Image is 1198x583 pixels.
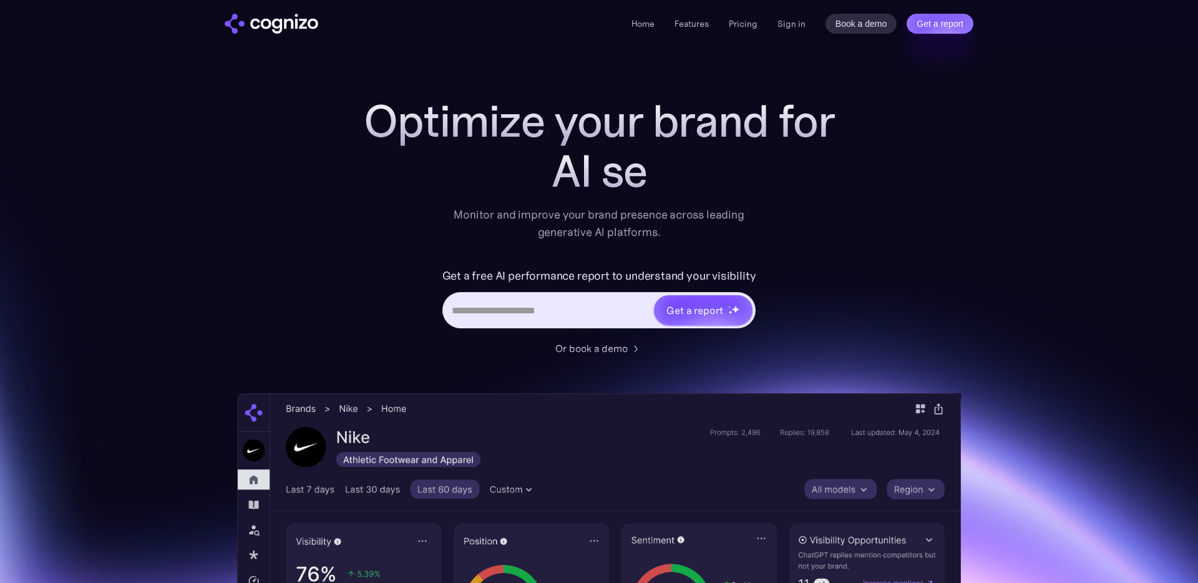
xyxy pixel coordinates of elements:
[653,294,754,326] a: Get a reportstarstarstar
[728,310,733,315] img: star
[349,96,849,146] h1: Optimize your brand for
[666,303,723,318] div: Get a report
[825,14,897,34] a: Book a demo
[442,266,756,335] form: Hero URL Input Form
[442,266,756,286] label: Get a free AI performance report to understand your visibility
[728,306,730,308] img: star
[349,146,849,196] div: AI se
[225,14,318,34] img: cognizo logo
[731,305,739,313] img: star
[729,18,757,29] a: Pricing
[555,341,643,356] a: Or book a demo
[777,16,806,31] a: Sign in
[631,18,655,29] a: Home
[225,14,318,34] a: home
[446,206,752,241] div: Monitor and improve your brand presence across leading generative AI platforms.
[674,18,709,29] a: Features
[555,341,628,356] div: Or book a demo
[907,14,973,34] a: Get a report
